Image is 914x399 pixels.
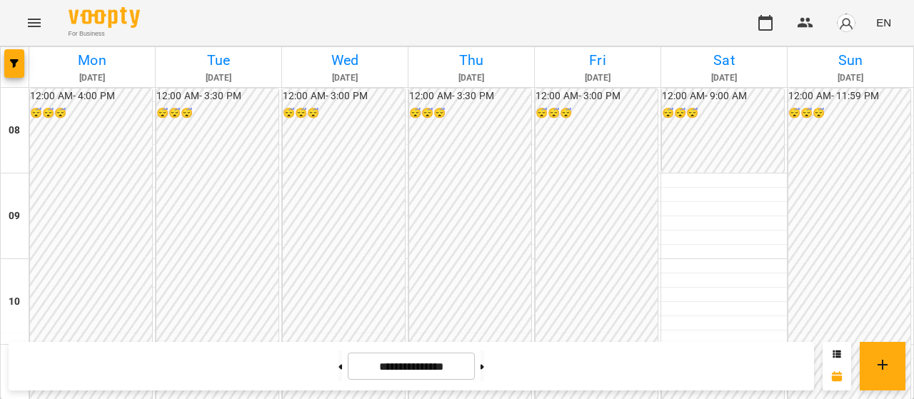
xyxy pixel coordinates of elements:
h6: 😴😴😴 [409,106,531,121]
h6: [DATE] [411,71,532,85]
h6: 😴😴😴 [662,106,784,121]
h6: [DATE] [158,71,279,85]
h6: 12:00 AM - 3:00 PM [283,89,405,104]
span: EN [876,15,891,30]
span: For Business [69,29,140,39]
h6: [DATE] [537,71,658,85]
h6: [DATE] [790,71,911,85]
h6: [DATE] [284,71,406,85]
h6: 08 [9,123,20,138]
button: Menu [17,6,51,40]
h6: 12:00 AM - 11:59 PM [788,89,910,104]
h6: 😴😴😴 [30,106,152,121]
h6: 12:00 AM - 9:00 AM [662,89,784,104]
h6: 12:00 AM - 3:00 PM [536,89,658,104]
h6: 😴😴😴 [536,106,658,121]
button: EN [870,9,897,36]
h6: 😴😴😴 [283,106,405,121]
h6: Fri [537,49,658,71]
h6: 09 [9,208,20,224]
h6: Sat [663,49,785,71]
h6: Thu [411,49,532,71]
h6: Sun [790,49,911,71]
h6: 😴😴😴 [156,106,278,121]
h6: [DATE] [31,71,153,85]
h6: Wed [284,49,406,71]
h6: Tue [158,49,279,71]
h6: 12:00 AM - 3:30 PM [156,89,278,104]
h6: Mon [31,49,153,71]
h6: 12:00 AM - 3:30 PM [409,89,531,104]
img: Voopty Logo [69,7,140,28]
h6: [DATE] [663,71,785,85]
h6: 😴😴😴 [788,106,910,121]
h6: 10 [9,294,20,310]
img: avatar_s.png [836,13,856,33]
h6: 12:00 AM - 4:00 PM [30,89,152,104]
